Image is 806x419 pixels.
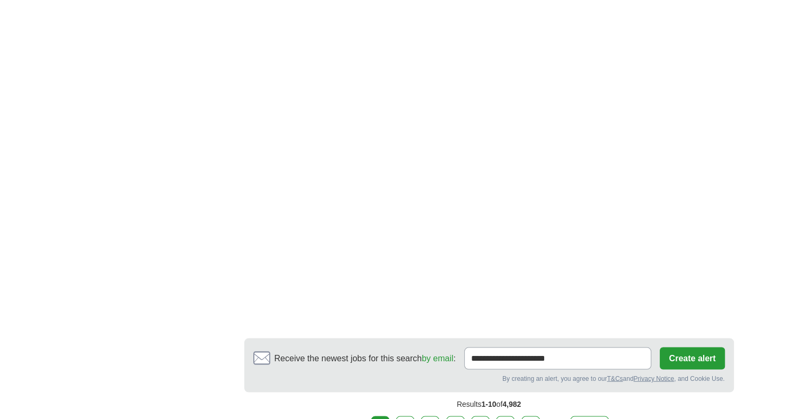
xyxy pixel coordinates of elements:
a: by email [422,353,454,362]
div: By creating an alert, you agree to our and , and Cookie Use. [253,373,725,383]
a: Privacy Notice [633,375,674,382]
span: 1-10 [481,399,496,408]
span: Receive the newest jobs for this search : [274,352,456,364]
a: T&Cs [607,375,623,382]
span: 4,982 [502,399,521,408]
div: Results of [244,392,734,416]
button: Create alert [660,347,724,369]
